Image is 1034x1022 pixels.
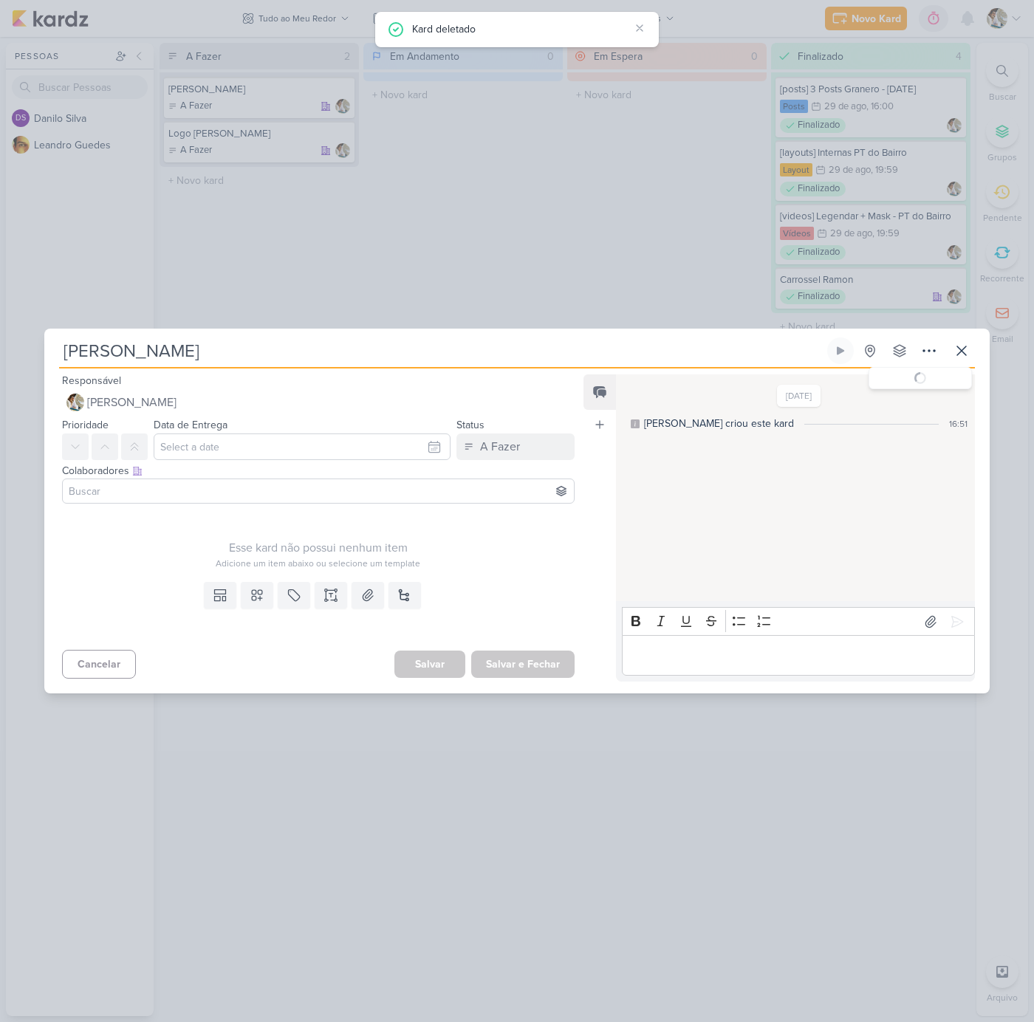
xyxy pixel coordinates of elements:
button: Cancelar [62,650,136,679]
input: Kard Sem Título [59,337,824,364]
input: Select a date [154,433,451,460]
label: Status [456,419,485,431]
div: [PERSON_NAME] criou este kard [644,416,794,431]
div: Editor toolbar [622,607,975,636]
label: Data de Entrega [154,419,227,431]
img: Raphael Simas [66,394,84,411]
div: A Fazer [480,438,520,456]
div: Editor editing area: main [622,635,975,676]
div: Esse kard não possui nenhum item [62,539,575,557]
span: [PERSON_NAME] [87,394,177,411]
input: Buscar [66,482,571,500]
label: Prioridade [62,419,109,431]
div: Ligar relógio [835,345,846,357]
button: A Fazer [456,433,575,460]
div: Adicione um item abaixo ou selecione um template [62,557,575,570]
div: Colaboradores [62,463,575,479]
div: Kard deletado [412,21,629,37]
div: 16:51 [949,417,968,431]
button: [PERSON_NAME] [62,389,575,416]
label: Responsável [62,374,121,387]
